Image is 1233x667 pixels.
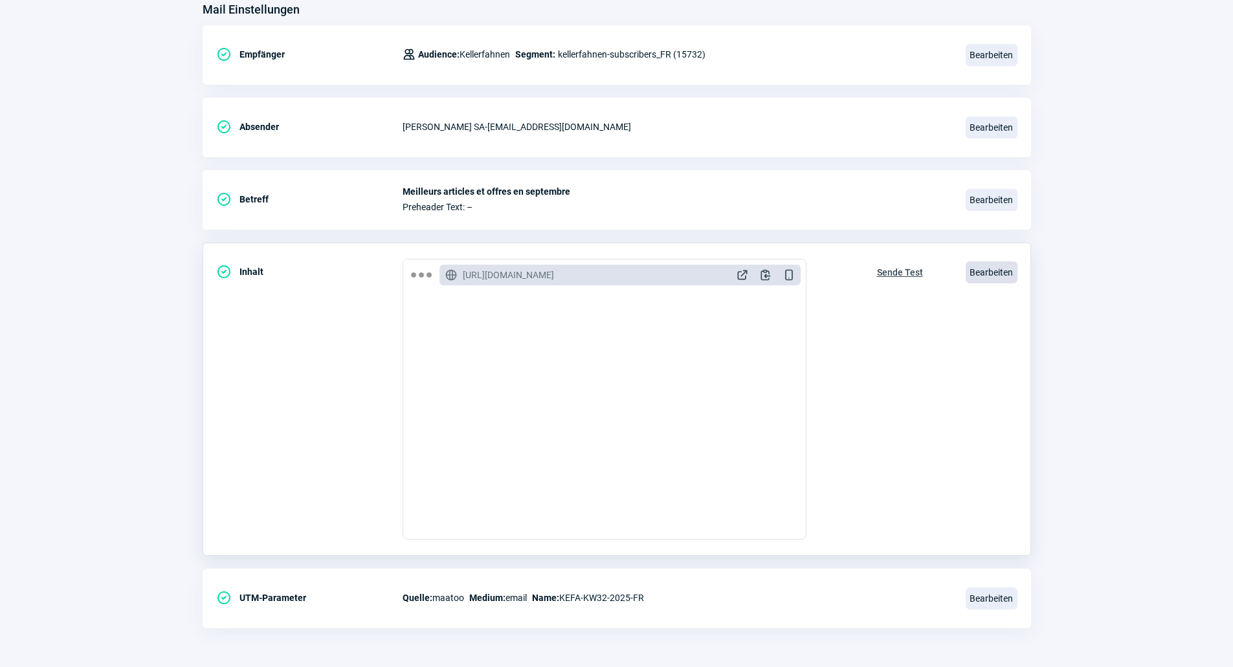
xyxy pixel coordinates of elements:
span: KEFA-KW32-2025-FR [532,590,644,606]
span: email [469,590,527,606]
span: Medium: [469,593,505,603]
span: Sende Test [877,262,923,283]
span: Bearbeiten [966,44,1017,66]
span: Preheader Text: – [403,202,950,212]
span: Bearbeiten [966,116,1017,138]
span: Bearbeiten [966,189,1017,211]
div: Absender [216,114,403,140]
div: UTM-Parameter [216,585,403,611]
span: Bearbeiten [966,587,1017,609]
span: Meilleurs articles et offres en septembre [403,186,950,197]
div: Betreff [216,186,403,212]
span: Quelle: [403,593,432,603]
div: kellerfahnen-subscribers_FR (15732) [403,41,705,67]
div: Empfänger [216,41,403,67]
div: [PERSON_NAME] SA - [EMAIL_ADDRESS][DOMAIN_NAME] [403,114,950,140]
span: [URL][DOMAIN_NAME] [463,268,554,281]
button: Sende Test [863,259,937,283]
span: maatoo [403,590,464,606]
span: Bearbeiten [966,261,1017,283]
span: Kellerfahnen [418,47,510,62]
div: Inhalt [216,259,403,285]
span: Name: [532,593,559,603]
span: Segment: [515,47,555,62]
span: Audience: [418,49,460,60]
